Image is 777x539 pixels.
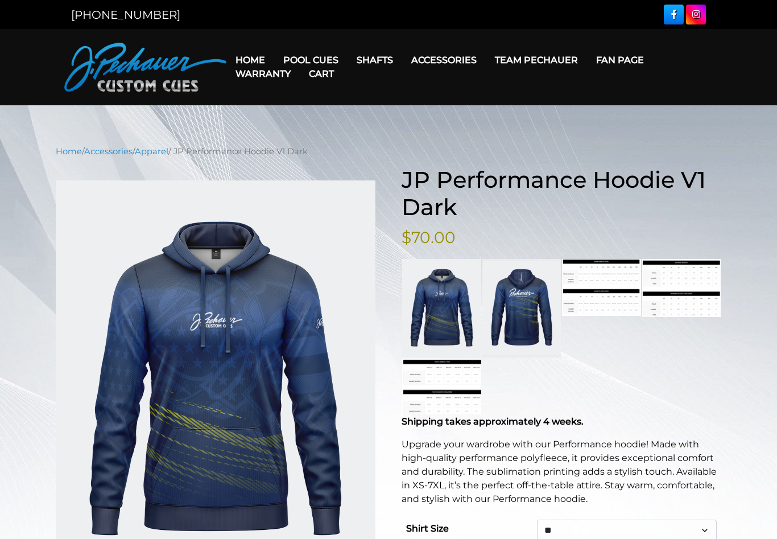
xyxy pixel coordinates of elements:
a: Fan Page [587,46,653,75]
strong: Shipping takes approximately 4 weeks. [402,416,584,427]
a: Warranty [226,59,300,88]
a: Accessories [84,146,133,157]
label: Shirt Size [406,520,449,538]
a: Home [56,146,82,157]
a: Accessories [402,46,486,75]
img: Pechauer Custom Cues [64,43,226,92]
nav: Breadcrumb [56,145,721,158]
a: Cart [300,59,343,88]
a: Team Pechauer [486,46,587,75]
a: Apparel [135,146,168,157]
p: Upgrade your wardrobe with our Performance hoodie! Made with high-quality performance polyfleece,... [402,438,721,506]
a: Pool Cues [274,46,348,75]
a: [PHONE_NUMBER] [71,8,180,22]
bdi: 70.00 [402,228,456,247]
a: Home [226,46,274,75]
span: $ [402,228,411,247]
h1: JP Performance Hoodie V1 Dark [402,166,721,221]
a: Shafts [348,46,402,75]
